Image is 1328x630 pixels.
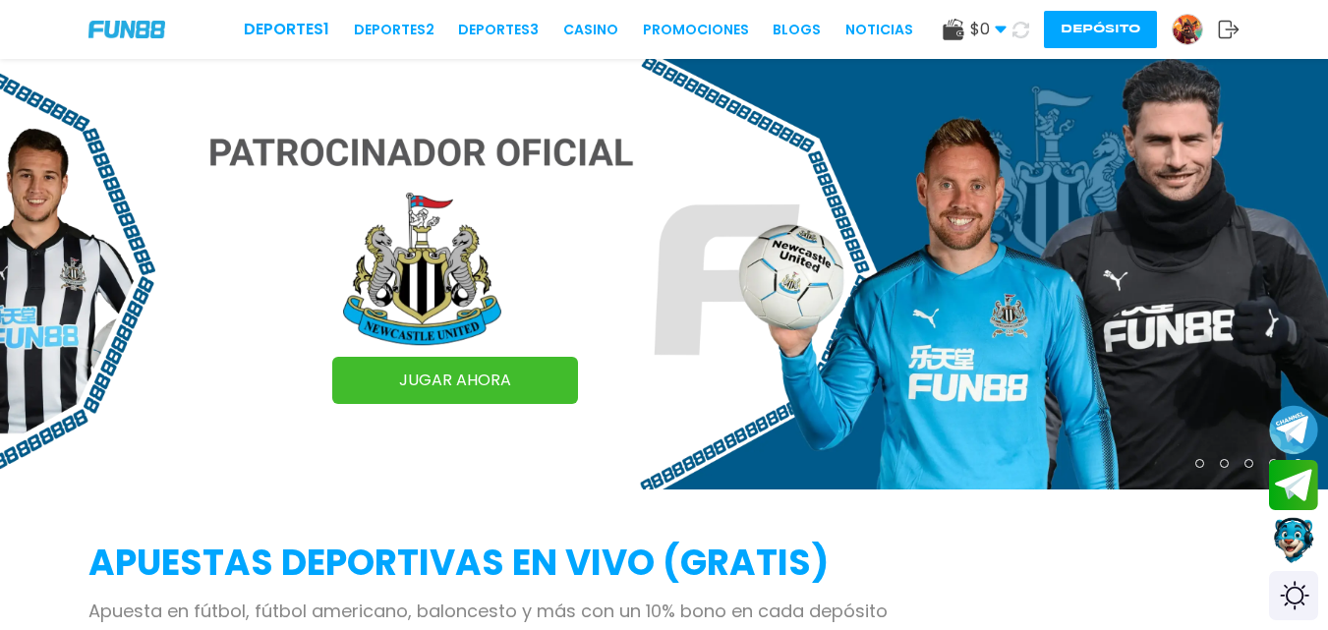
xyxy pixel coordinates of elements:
[354,20,434,40] a: Deportes2
[970,18,1007,41] span: $ 0
[244,18,329,41] a: Deportes1
[773,20,821,40] a: BLOGS
[1269,571,1318,620] div: Switch theme
[845,20,913,40] a: NOTICIAS
[1269,460,1318,511] button: Join telegram
[458,20,539,40] a: Deportes3
[1173,15,1202,44] img: Avatar
[88,21,165,37] img: Company Logo
[563,20,618,40] a: CASINO
[1044,11,1157,48] button: Depósito
[332,357,578,404] a: JUGAR AHORA
[1172,14,1218,45] a: Avatar
[643,20,749,40] a: Promociones
[88,537,1240,590] h2: APUESTAS DEPORTIVAS EN VIVO (gratis)
[88,598,1240,624] p: Apuesta en fútbol, fútbol americano, baloncesto y más con un 10% bono en cada depósito
[1269,515,1318,566] button: Contact customer service
[1269,404,1318,455] button: Join telegram channel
